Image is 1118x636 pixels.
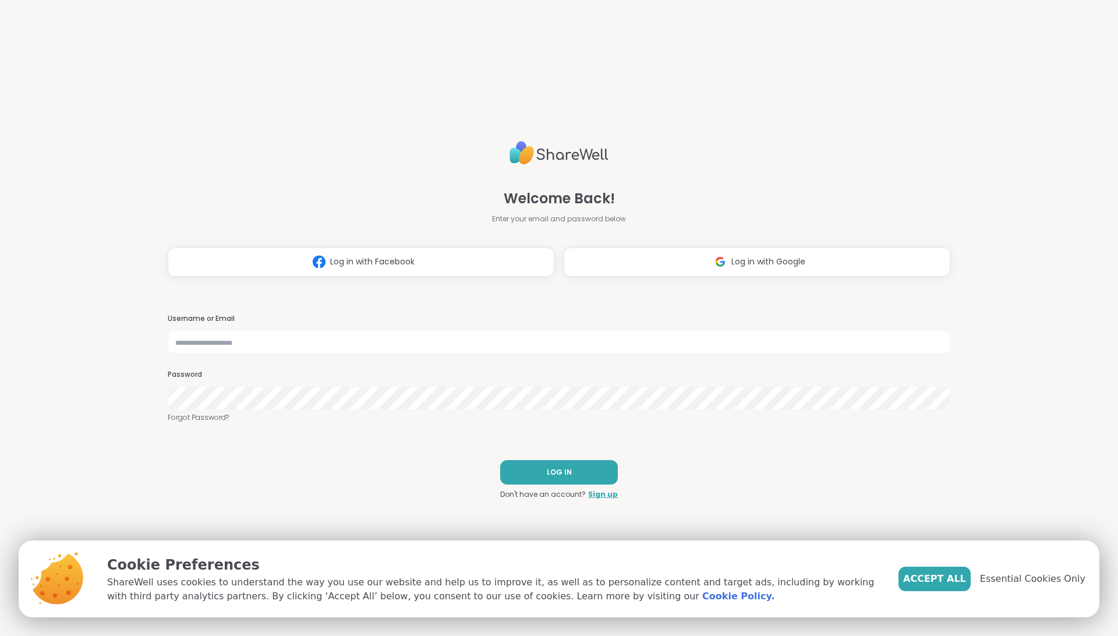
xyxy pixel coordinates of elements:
[492,214,626,224] span: Enter your email and password below
[107,554,880,575] p: Cookie Preferences
[709,251,731,273] img: ShareWell Logomark
[564,248,950,277] button: Log in with Google
[330,256,415,268] span: Log in with Facebook
[702,589,774,603] a: Cookie Policy.
[168,370,950,380] h3: Password
[107,575,880,603] p: ShareWell uses cookies to understand the way you use our website and help us to improve it, as we...
[308,251,330,273] img: ShareWell Logomark
[168,314,950,324] h3: Username or Email
[500,460,618,485] button: LOG IN
[903,572,966,586] span: Accept All
[547,467,572,478] span: LOG IN
[168,248,554,277] button: Log in with Facebook
[588,489,618,500] a: Sign up
[168,412,950,423] a: Forgot Password?
[898,567,971,591] button: Accept All
[500,489,586,500] span: Don't have an account?
[980,572,1085,586] span: Essential Cookies Only
[731,256,805,268] span: Log in with Google
[510,136,608,169] img: ShareWell Logo
[504,188,615,209] span: Welcome Back!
